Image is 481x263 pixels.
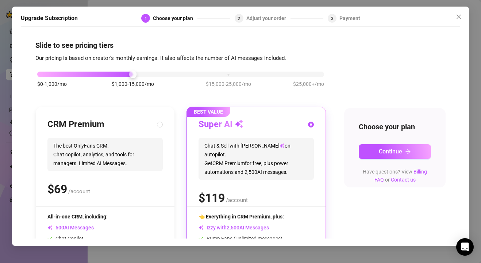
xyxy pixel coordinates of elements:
span: Close [453,14,465,20]
span: The best OnlyFans CRM. Chat copilot, analytics, and tools for managers. Limited AI Messages. [47,138,163,171]
h5: Upgrade Subscription [21,14,78,23]
button: Continuearrow-right [359,144,431,159]
span: AI Messages [47,225,94,230]
span: $15,000-25,000/mo [206,80,251,88]
span: arrow-right [405,149,411,155]
span: Continue [379,148,402,155]
span: /account [226,197,248,203]
span: Have questions? View or [363,169,427,183]
span: All-in-one CRM, including: [47,214,108,220]
h4: Choose your plan [359,122,431,132]
span: Our pricing is based on creator's monthly earnings. It also affects the number of AI messages inc... [35,55,286,61]
span: $25,000+/mo [293,80,324,88]
span: 3 [331,16,334,21]
div: Choose your plan [153,14,197,23]
span: Bump Fans (Unlimited messages) [199,236,282,241]
span: $ [47,182,67,196]
span: BEST VALUE [186,107,230,117]
span: Chat & Sell with [PERSON_NAME] on autopilot. Get CRM Premium for free, plus power automations and... [199,138,314,180]
span: Chat Copilot [47,236,84,241]
span: /account [68,188,90,195]
h3: Super AI [199,119,243,130]
span: $ [199,191,225,205]
span: check [199,236,204,241]
a: Billing FAQ [374,169,427,183]
a: Contact us [391,177,416,183]
div: Adjust your order [246,14,290,23]
span: close [456,14,462,20]
div: Payment [339,14,360,23]
button: Close [453,11,465,23]
span: Izzy with AI Messages [199,225,269,230]
span: $0-1,000/mo [37,80,67,88]
h3: CRM Premium [47,119,104,130]
h4: Slide to see pricing tiers [35,40,446,50]
div: Open Intercom Messenger [456,238,474,256]
span: 1 [145,16,147,21]
span: 👈 Everything in CRM Premium, plus: [199,214,284,220]
span: check [47,236,53,241]
span: 2 [238,16,240,21]
span: $1,000-15,000/mo [112,80,154,88]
